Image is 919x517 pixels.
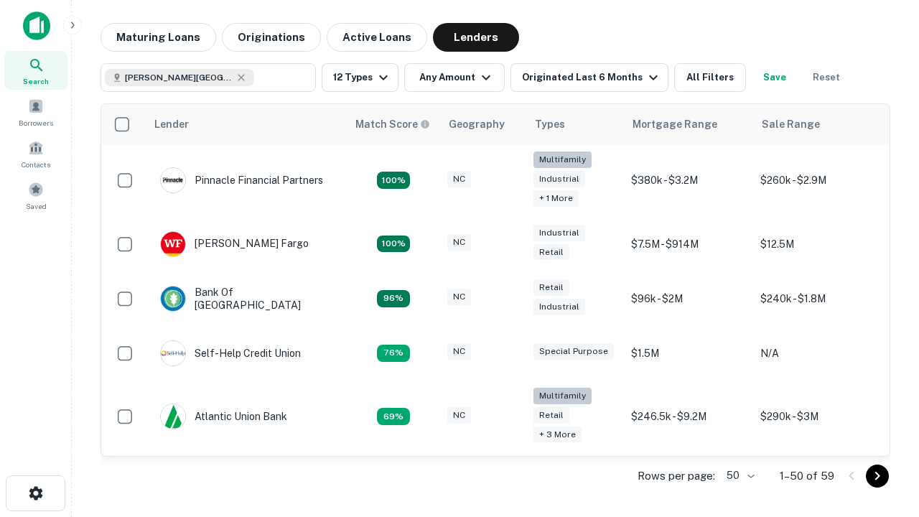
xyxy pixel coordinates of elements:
div: Industrial [533,299,585,315]
td: $1.5M [624,326,753,381]
td: $290k - $3M [753,381,882,453]
td: $260k - $2.9M [753,144,882,217]
td: $7.5M - $914M [624,217,753,271]
img: picture [161,168,185,192]
p: 1–50 of 59 [780,467,834,485]
div: Lender [154,116,189,133]
span: Saved [26,200,47,212]
div: Matching Properties: 15, hasApolloMatch: undefined [377,236,410,253]
div: Bank Of [GEOGRAPHIC_DATA] [160,286,332,312]
div: Multifamily [533,388,592,404]
a: Borrowers [4,93,67,131]
div: Retail [533,244,569,261]
div: NC [447,171,471,187]
th: Lender [146,104,347,144]
iframe: Chat Widget [847,356,919,425]
div: NC [447,234,471,251]
th: Capitalize uses an advanced AI algorithm to match your search with the best lender. The match sco... [347,104,440,144]
div: Types [535,116,565,133]
button: Any Amount [404,63,505,92]
a: Search [4,51,67,90]
a: Saved [4,176,67,215]
div: NC [447,343,471,360]
th: Mortgage Range [624,104,753,144]
button: Active Loans [327,23,427,52]
div: Mortgage Range [633,116,717,133]
button: Save your search to get updates of matches that match your search criteria. [752,63,798,92]
img: picture [161,287,185,311]
th: Geography [440,104,526,144]
a: Contacts [4,134,67,173]
div: Multifamily [533,152,592,168]
div: Atlantic Union Bank [160,404,287,429]
div: Industrial [533,171,585,187]
div: Matching Properties: 10, hasApolloMatch: undefined [377,408,410,425]
div: Retail [533,407,569,424]
th: Sale Range [753,104,882,144]
div: Matching Properties: 14, hasApolloMatch: undefined [377,290,410,307]
button: Go to next page [866,465,889,488]
div: NC [447,289,471,305]
img: picture [161,232,185,256]
div: Special Purpose [533,343,614,360]
span: [PERSON_NAME][GEOGRAPHIC_DATA], [GEOGRAPHIC_DATA] [125,71,233,84]
th: Types [526,104,624,144]
div: Sale Range [762,116,820,133]
div: + 1 more [533,190,579,207]
button: Originations [222,23,321,52]
td: $246.5k - $9.2M [624,381,753,453]
button: Reset [803,63,849,92]
img: capitalize-icon.png [23,11,50,40]
span: Search [23,75,49,87]
td: $12.5M [753,217,882,271]
img: picture [161,341,185,365]
div: Matching Properties: 11, hasApolloMatch: undefined [377,345,410,362]
div: Retail [533,279,569,296]
button: Lenders [433,23,519,52]
button: All Filters [674,63,746,92]
div: Geography [449,116,505,133]
div: [PERSON_NAME] Fargo [160,231,309,257]
div: Capitalize uses an advanced AI algorithm to match your search with the best lender. The match sco... [355,116,430,132]
div: 50 [721,465,757,486]
div: Matching Properties: 26, hasApolloMatch: undefined [377,172,410,189]
td: N/A [753,326,882,381]
div: Originated Last 6 Months [522,69,662,86]
div: + 3 more [533,427,582,443]
div: Industrial [533,225,585,241]
div: NC [447,407,471,424]
td: $96k - $2M [624,271,753,326]
span: Contacts [22,159,50,170]
td: $240k - $1.8M [753,271,882,326]
button: Maturing Loans [101,23,216,52]
button: Originated Last 6 Months [510,63,668,92]
div: Pinnacle Financial Partners [160,167,323,193]
button: 12 Types [322,63,398,92]
span: Borrowers [19,117,53,129]
td: $380k - $3.2M [624,144,753,217]
p: Rows per page: [638,467,715,485]
img: picture [161,404,185,429]
div: Self-help Credit Union [160,340,301,366]
h6: Match Score [355,116,427,132]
